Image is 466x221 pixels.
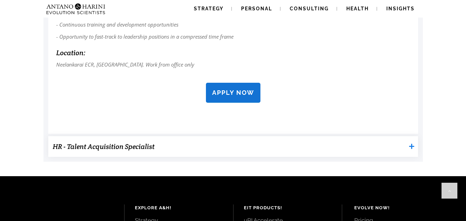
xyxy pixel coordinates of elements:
h4: Explore A&H! [135,204,222,211]
span: Strategy [194,6,224,11]
span: Consulting [290,6,329,11]
h6: Location: [56,48,410,58]
span: Health [346,6,369,11]
a: APPLY NOW [206,83,260,103]
span: Insights [386,6,415,11]
span: Personal [241,6,272,11]
span: Neelankarai ECR, [GEOGRAPHIC_DATA]. Work from office only [56,61,194,68]
h4: EIT Products! [244,204,331,211]
h4: Evolve Now! [354,204,450,211]
strong: APPLY NOW [212,89,254,96]
h3: HR - Talent Acquisition Specialist [53,140,406,153]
